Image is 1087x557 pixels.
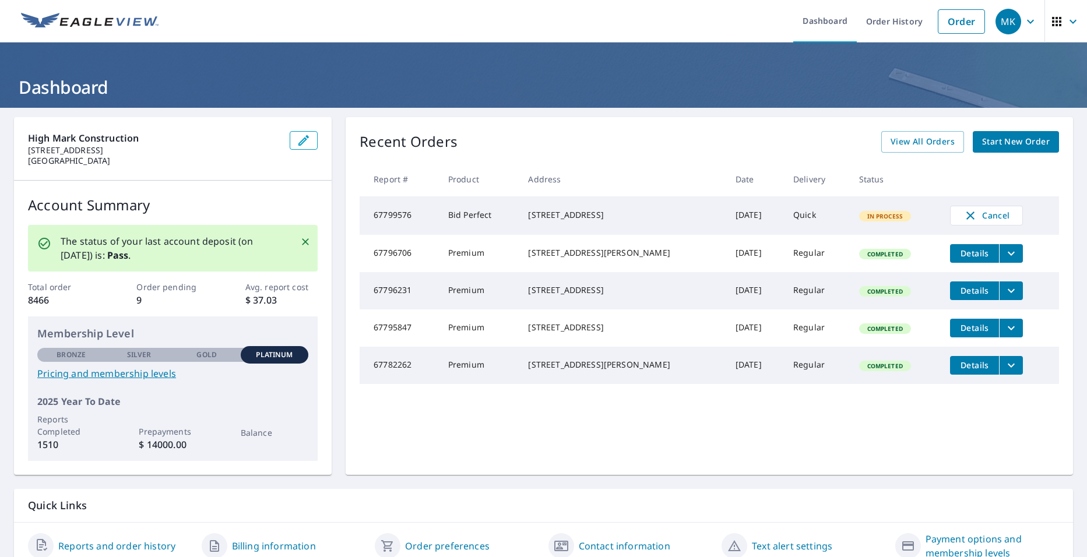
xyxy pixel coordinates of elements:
[127,350,152,360] p: Silver
[950,206,1023,225] button: Cancel
[28,156,280,166] p: [GEOGRAPHIC_DATA]
[860,287,910,295] span: Completed
[950,356,999,375] button: detailsBtn-67782262
[28,281,100,293] p: Total order
[881,131,964,153] a: View All Orders
[973,131,1059,153] a: Start New Order
[360,162,439,196] th: Report #
[962,209,1011,223] span: Cancel
[957,322,992,333] span: Details
[196,350,216,360] p: Gold
[726,196,784,235] td: [DATE]
[256,350,293,360] p: Platinum
[439,162,519,196] th: Product
[957,285,992,296] span: Details
[726,162,784,196] th: Date
[136,281,209,293] p: Order pending
[439,272,519,309] td: Premium
[37,366,308,380] a: Pricing and membership levels
[860,325,910,333] span: Completed
[957,359,992,371] span: Details
[139,438,206,452] p: $ 14000.00
[37,413,105,438] p: Reports Completed
[528,209,716,221] div: [STREET_ADDRESS]
[360,347,439,384] td: 67782262
[999,319,1023,337] button: filesDropdownBtn-67795847
[995,9,1021,34] div: MK
[360,131,458,153] p: Recent Orders
[139,425,206,438] p: Prepayments
[752,539,832,553] a: Text alert settings
[136,293,209,307] p: 9
[528,284,716,296] div: [STREET_ADDRESS]
[28,195,318,216] p: Account Summary
[726,309,784,347] td: [DATE]
[950,319,999,337] button: detailsBtn-67795847
[726,235,784,272] td: [DATE]
[439,235,519,272] td: Premium
[957,248,992,259] span: Details
[405,539,490,553] a: Order preferences
[519,162,726,196] th: Address
[726,347,784,384] td: [DATE]
[298,234,313,249] button: Close
[784,347,850,384] td: Regular
[528,247,716,259] div: [STREET_ADDRESS][PERSON_NAME]
[28,498,1059,513] p: Quick Links
[439,309,519,347] td: Premium
[860,212,910,220] span: In Process
[360,309,439,347] td: 67795847
[784,196,850,235] td: Quick
[61,234,286,262] p: The status of your last account deposit (on [DATE]) is: .
[982,135,1050,149] span: Start New Order
[245,281,318,293] p: Avg. report cost
[439,196,519,235] td: Bid Perfect
[241,426,308,439] p: Balance
[439,347,519,384] td: Premium
[784,272,850,309] td: Regular
[28,293,100,307] p: 8466
[999,356,1023,375] button: filesDropdownBtn-67782262
[850,162,941,196] th: Status
[37,394,308,408] p: 2025 Year To Date
[784,235,850,272] td: Regular
[360,272,439,309] td: 67796231
[938,9,985,34] a: Order
[528,322,716,333] div: [STREET_ADDRESS]
[58,539,175,553] a: Reports and order history
[14,75,1073,99] h1: Dashboard
[21,13,159,30] img: EV Logo
[999,244,1023,263] button: filesDropdownBtn-67796706
[860,250,910,258] span: Completed
[528,359,716,371] div: [STREET_ADDRESS][PERSON_NAME]
[784,162,850,196] th: Delivery
[360,235,439,272] td: 67796706
[37,326,308,341] p: Membership Level
[107,249,129,262] b: Pass
[245,293,318,307] p: $ 37.03
[950,281,999,300] button: detailsBtn-67796231
[999,281,1023,300] button: filesDropdownBtn-67796231
[37,438,105,452] p: 1510
[360,196,439,235] td: 67799576
[28,131,280,145] p: High Mark Construction
[579,539,670,553] a: Contact information
[784,309,850,347] td: Regular
[28,145,280,156] p: [STREET_ADDRESS]
[860,362,910,370] span: Completed
[726,272,784,309] td: [DATE]
[950,244,999,263] button: detailsBtn-67796706
[891,135,955,149] span: View All Orders
[57,350,86,360] p: Bronze
[232,539,316,553] a: Billing information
